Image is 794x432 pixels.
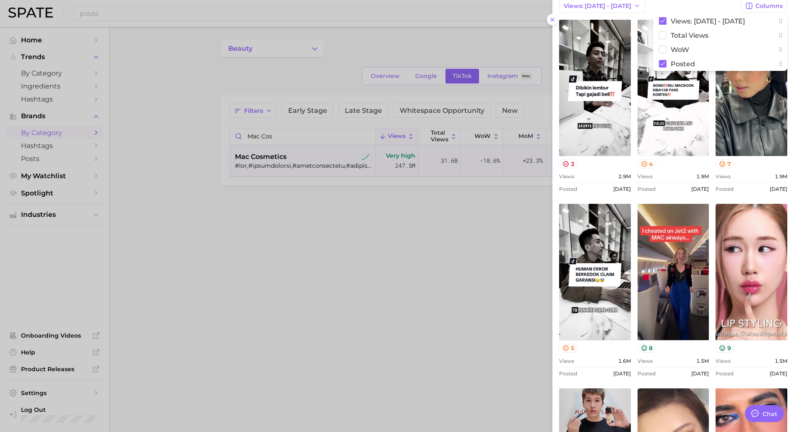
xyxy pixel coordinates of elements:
span: [DATE] [691,186,709,192]
span: Views [638,358,653,364]
button: 9 [716,344,734,353]
span: Posted [638,186,656,192]
span: Views [716,173,731,180]
span: Posted [559,186,577,192]
button: 8 [638,344,656,353]
span: WoW [671,46,689,53]
span: [DATE] [613,186,631,192]
span: Posted [638,370,656,377]
span: Posted [716,370,734,377]
span: 1.5m [696,358,709,364]
button: 5 [559,344,578,353]
span: Posted [559,370,577,377]
span: [DATE] [613,370,631,377]
span: 1.6m [618,358,631,364]
span: Views [559,173,574,180]
span: Posted [671,60,695,68]
span: Columns [755,3,783,10]
span: 1.5m [775,358,787,364]
button: 7 [716,159,734,168]
span: Posted [716,186,734,192]
div: Columns [653,14,787,71]
span: Views: [DATE] - [DATE] [671,18,745,25]
span: Total Views [671,32,708,39]
span: [DATE] [691,370,709,377]
span: Views: [DATE] - [DATE] [564,3,631,10]
span: Views [638,173,653,180]
button: 4 [638,159,657,168]
span: 2.9m [618,173,631,180]
span: 1.9m [696,173,709,180]
span: Views [559,358,574,364]
span: [DATE] [770,186,787,192]
span: Views [716,358,731,364]
button: 3 [559,159,578,168]
span: [DATE] [770,370,787,377]
span: 1.9m [775,173,787,180]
